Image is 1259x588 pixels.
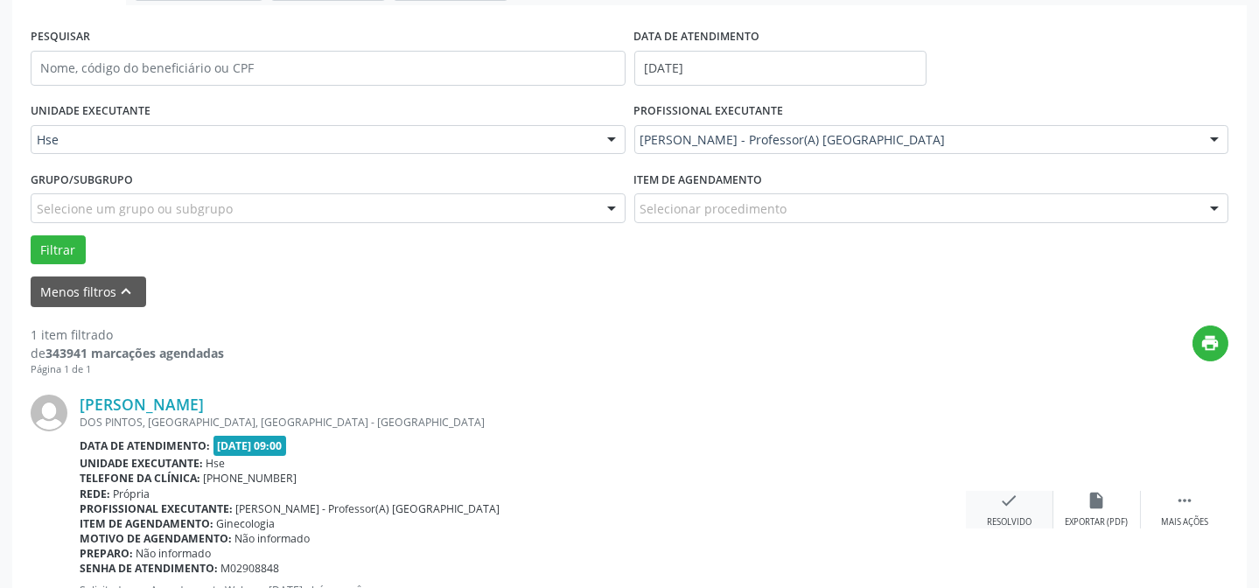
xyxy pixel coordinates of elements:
button: Menos filtroskeyboard_arrow_up [31,276,146,307]
i: check [1000,491,1019,510]
span: [DATE] 09:00 [213,436,287,456]
span: Não informado [235,531,311,546]
span: Selecione um grupo ou subgrupo [37,199,233,218]
button: print [1193,325,1228,361]
span: Hse [37,131,590,149]
label: DATA DE ATENDIMENTO [634,24,760,51]
b: Profissional executante: [80,501,233,516]
span: M02908848 [221,561,280,576]
span: Hse [206,456,226,471]
span: Ginecologia [217,516,276,531]
div: de [31,344,224,362]
label: PESQUISAR [31,24,90,51]
b: Telefone da clínica: [80,471,200,486]
b: Preparo: [80,546,133,561]
b: Senha de atendimento: [80,561,218,576]
i: keyboard_arrow_up [117,282,136,301]
label: Grupo/Subgrupo [31,166,133,193]
b: Unidade executante: [80,456,203,471]
div: Exportar (PDF) [1066,516,1129,528]
span: [PERSON_NAME] - Professor(A) [GEOGRAPHIC_DATA] [640,131,1193,149]
button: Filtrar [31,235,86,265]
strong: 343941 marcações agendadas [45,345,224,361]
a: [PERSON_NAME] [80,395,204,414]
b: Item de agendamento: [80,516,213,531]
img: img [31,395,67,431]
input: Nome, código do beneficiário ou CPF [31,51,626,86]
label: UNIDADE EXECUTANTE [31,98,150,125]
span: [PERSON_NAME] - Professor(A) [GEOGRAPHIC_DATA] [236,501,500,516]
b: Motivo de agendamento: [80,531,232,546]
i:  [1175,491,1194,510]
i: insert_drive_file [1088,491,1107,510]
span: Selecionar procedimento [640,199,787,218]
div: Mais ações [1161,516,1208,528]
input: Selecione um intervalo [634,51,927,86]
div: Resolvido [987,516,1032,528]
div: DOS PINTOS, [GEOGRAPHIC_DATA], [GEOGRAPHIC_DATA] - [GEOGRAPHIC_DATA] [80,415,966,430]
label: PROFISSIONAL EXECUTANTE [634,98,784,125]
label: Item de agendamento [634,166,763,193]
b: Rede: [80,486,110,501]
span: Não informado [136,546,212,561]
i: print [1201,333,1221,353]
div: Página 1 de 1 [31,362,224,377]
b: Data de atendimento: [80,438,210,453]
span: [PHONE_NUMBER] [204,471,297,486]
span: Própria [114,486,150,501]
div: 1 item filtrado [31,325,224,344]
